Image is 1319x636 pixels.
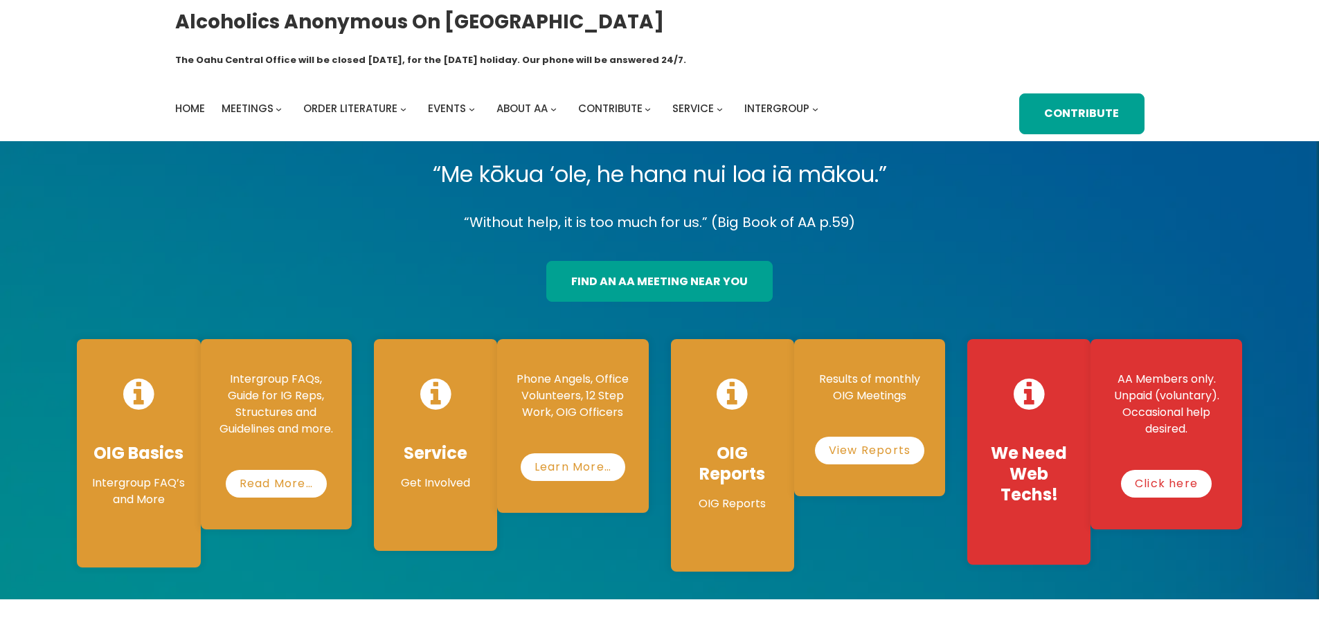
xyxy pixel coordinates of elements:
[1019,93,1144,134] a: Contribute
[388,475,483,491] p: Get Involved
[303,101,397,116] span: Order Literature
[685,496,780,512] p: OIG Reports
[496,101,548,116] span: About AA
[496,99,548,118] a: About AA
[550,106,557,112] button: About AA submenu
[815,437,924,464] a: View Reports
[222,99,273,118] a: Meetings
[91,443,186,464] h4: OIG Basics
[685,443,780,484] h4: OIG Reports
[1121,470,1212,498] a: Click here
[1104,371,1228,437] p: AA Members only. Unpaid (voluntary). Occasional help desired.
[175,99,205,118] a: Home
[981,443,1077,505] h4: We Need Web Techs!
[812,106,818,112] button: Intergroup submenu
[175,53,686,67] h1: The Oahu Central Office will be closed [DATE], for the [DATE] holiday. Our phone will be answered...
[469,106,475,112] button: Events submenu
[66,210,1253,235] p: “Without help, it is too much for us.” (Big Book of AA p.59)
[91,475,186,508] p: Intergroup FAQ’s and More
[215,371,338,437] p: Intergroup FAQs, Guide for IG Reps, Structures and Guidelines and more.
[428,101,466,116] span: Events
[717,106,723,112] button: Service submenu
[578,101,643,116] span: Contribute
[511,371,634,421] p: Phone Angels, Office Volunteers, 12 Step Work, OIG Officers
[175,101,205,116] span: Home
[175,5,664,39] a: Alcoholics Anonymous on [GEOGRAPHIC_DATA]
[672,101,714,116] span: Service
[744,101,809,116] span: Intergroup
[546,261,773,302] a: find an aa meeting near you
[744,99,809,118] a: Intergroup
[672,99,714,118] a: Service
[578,99,643,118] a: Contribute
[388,443,483,464] h4: Service
[400,106,406,112] button: Order Literature submenu
[175,99,823,118] nav: Intergroup
[808,371,931,404] p: Results of monthly OIG Meetings
[226,470,327,498] a: Read More…
[276,106,282,112] button: Meetings submenu
[645,106,651,112] button: Contribute submenu
[66,155,1253,194] p: “Me kōkua ‘ole, he hana nui loa iā mākou.”
[222,101,273,116] span: Meetings
[521,453,625,481] a: Learn More…
[428,99,466,118] a: Events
